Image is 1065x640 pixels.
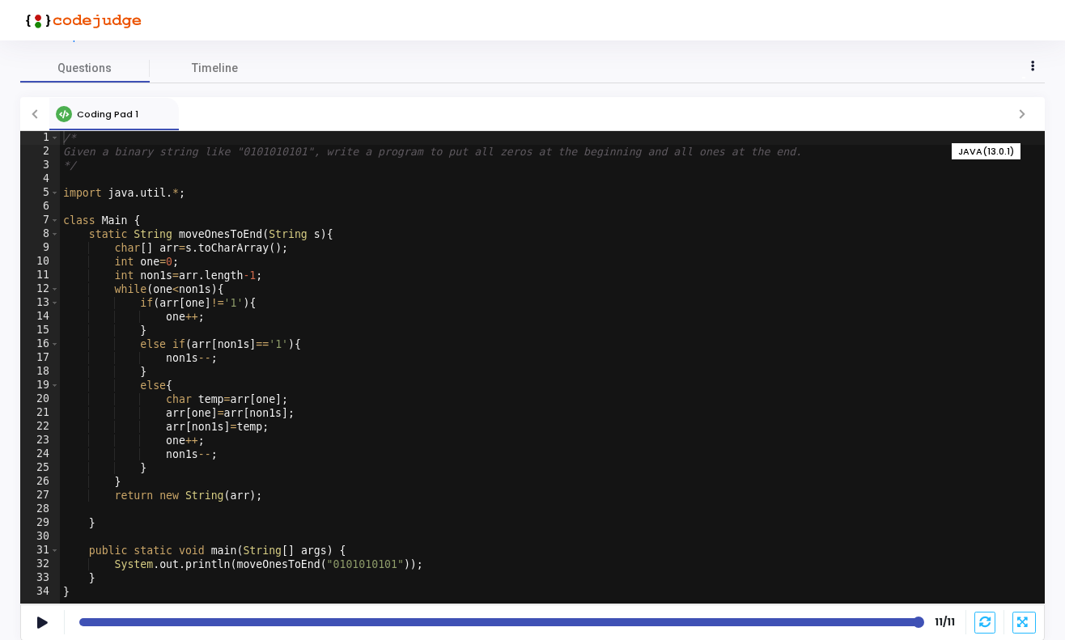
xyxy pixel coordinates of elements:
div: 7 [20,214,60,227]
div: 14 [20,310,60,324]
div: 10 [20,255,60,269]
div: 25 [20,461,60,475]
div: 21 [20,406,60,420]
div: 15 [20,324,60,337]
div: 29 [20,516,60,530]
div: 8 [20,227,60,241]
div: 27 [20,489,60,502]
span: Timeline [192,60,238,77]
div: 19 [20,379,60,392]
div: 17 [20,351,60,365]
div: 4 [20,172,60,186]
strong: 11/11 [933,615,957,629]
div: 34 [20,585,60,599]
span: JAVA(13.0.1) [958,145,1014,159]
div: 30 [20,530,60,544]
div: 33 [20,571,60,585]
div: 13 [20,296,60,310]
div: 6 [20,200,60,214]
a: View Description [20,32,110,42]
div: 26 [20,475,60,489]
div: 20 [20,392,60,406]
div: 31 [20,544,60,557]
div: 12 [20,282,60,296]
div: 28 [20,502,60,516]
span: Questions [20,60,150,77]
div: 1 [20,131,60,145]
div: 22 [20,420,60,434]
img: logo [20,4,142,36]
div: 32 [20,557,60,571]
div: 3 [20,159,60,172]
div: 24 [20,447,60,461]
div: 2 [20,145,60,159]
div: 16 [20,337,60,351]
div: 9 [20,241,60,255]
div: 18 [20,365,60,379]
div: 5 [20,186,60,200]
span: Coding Pad 1 [77,108,138,121]
div: 11 [20,269,60,282]
div: 23 [20,434,60,447]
